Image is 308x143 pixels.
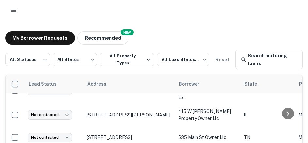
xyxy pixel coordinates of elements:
[25,75,83,93] th: Lead Status
[175,75,240,93] th: Borrower
[53,51,97,68] div: All States
[178,134,237,141] p: 535 main st owner llc
[28,133,72,142] div: Not contacted
[212,53,233,66] button: Reset
[100,53,154,66] button: All Property Types
[235,50,303,69] a: Search maturing loans
[275,91,308,122] iframe: Chat Widget
[77,31,128,45] button: Recommended
[83,75,175,93] th: Address
[244,111,292,118] p: IL
[87,112,172,118] p: [STREET_ADDRESS][PERSON_NAME]
[244,80,265,88] span: State
[87,80,115,88] span: Address
[179,80,208,88] span: Borrower
[157,51,209,68] div: All Lead Statuses
[244,134,292,141] p: TN
[5,51,50,68] div: All Statuses
[87,134,172,140] p: [STREET_ADDRESS]
[121,29,134,35] div: NEW
[178,108,237,122] p: 415 w [PERSON_NAME] property owner llc
[5,31,75,45] button: My Borrower Requests
[240,75,295,93] th: State
[28,80,65,88] span: Lead Status
[28,110,72,119] div: Not contacted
